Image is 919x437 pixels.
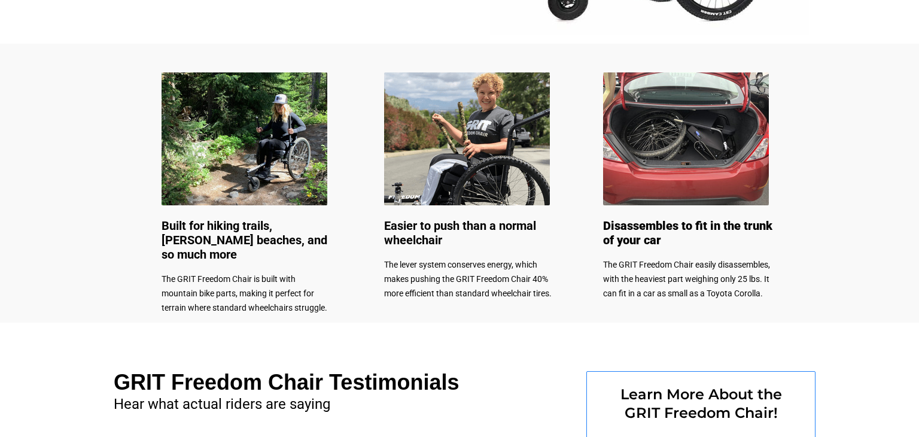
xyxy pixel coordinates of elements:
span: The lever system conserves energy, which makes pushing the GRIT Freedom Chair 40% more efficient ... [384,260,552,298]
span: The GRIT Freedom Chair is built with mountain bike parts, making it perfect for terrain where sta... [162,274,327,312]
span: Disassembles to fit in the trunk of your car [603,218,772,247]
span: GRIT Freedom Chair Testimonials [114,370,459,394]
span: The GRIT Freedom Chair easily disassembles, with the heaviest part weighing only 25 lbs. It can f... [603,260,770,298]
span: Hear what actual riders are saying [114,396,330,412]
span: Learn More About the GRIT Freedom Chair! [620,386,782,421]
span: Easier to push than a normal wheelchair [384,218,536,247]
span: Built for hiking trails, [PERSON_NAME] beaches, and so much more [162,218,327,262]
